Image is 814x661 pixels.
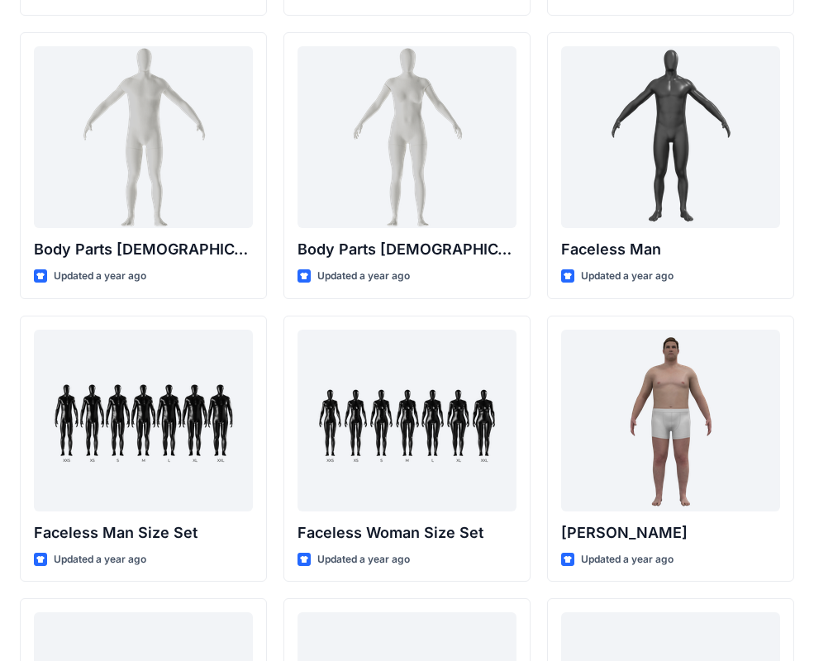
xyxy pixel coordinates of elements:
[298,46,516,228] a: Body Parts Female
[54,268,146,285] p: Updated a year ago
[317,268,410,285] p: Updated a year ago
[581,268,674,285] p: Updated a year ago
[34,46,253,228] a: Body Parts Male
[298,238,516,261] p: Body Parts [DEMOGRAPHIC_DATA]
[561,521,780,544] p: [PERSON_NAME]
[298,521,516,544] p: Faceless Woman Size Set
[561,46,780,228] a: Faceless Man
[298,330,516,511] a: Faceless Woman Size Set
[561,238,780,261] p: Faceless Man
[561,330,780,511] a: Joseph
[34,521,253,544] p: Faceless Man Size Set
[317,551,410,568] p: Updated a year ago
[54,551,146,568] p: Updated a year ago
[34,238,253,261] p: Body Parts [DEMOGRAPHIC_DATA]
[581,551,674,568] p: Updated a year ago
[34,330,253,511] a: Faceless Man Size Set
